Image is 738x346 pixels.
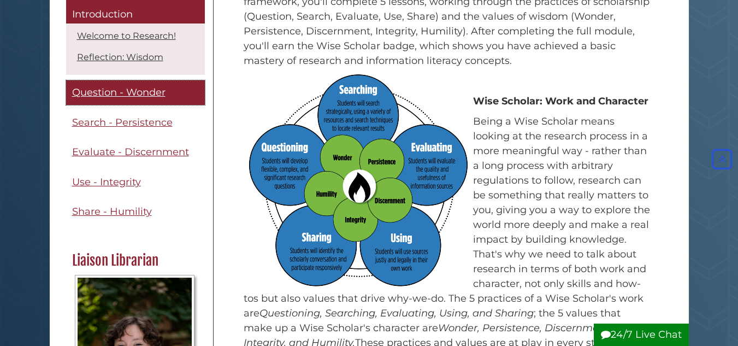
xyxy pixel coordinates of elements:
[67,252,203,269] h2: Liaison Librarian
[709,153,735,165] a: Back to Top
[594,324,689,346] button: 24/7 Live Chat
[72,206,152,218] span: Share - Humility
[72,176,141,188] span: Use - Integrity
[72,146,189,159] span: Evaluate - Discernment
[72,116,173,128] span: Search - Persistence
[66,170,205,195] a: Use - Integrity
[72,8,133,20] span: Introduction
[473,95,648,107] strong: Wise Scholar: Work and Character
[259,307,534,319] em: Questioning, Searching, Evaluating, Using, and Sharing
[72,87,166,99] span: Question - Wonder
[77,31,176,42] a: Welcome to Research!
[66,200,205,225] a: Share - Humility
[66,110,205,135] a: Search - Persistence
[66,81,205,105] a: Question - Wonder
[66,140,205,165] a: Evaluate - Discernment
[77,52,163,63] a: Reflection: Wisdom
